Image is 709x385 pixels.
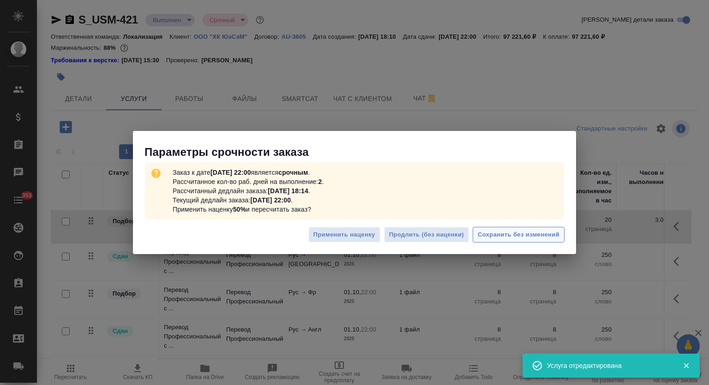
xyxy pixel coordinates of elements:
span: Сохранить без изменений [478,230,559,240]
button: Применить наценку [308,227,380,243]
b: 50% [233,206,246,213]
b: [DATE] 22:00 [250,196,291,204]
span: Применить наценку [313,230,375,240]
p: Заказ к дате является . Рассчитанное кол-во раб. дней на выполнение: . Рассчитанный дедлайн заказ... [169,164,328,218]
b: 2 [318,178,322,185]
b: срочным [278,169,308,176]
b: [DATE] 18:14 [268,187,308,195]
b: [DATE] 22:00 [210,169,251,176]
p: Параметры срочности заказа [144,145,576,160]
button: Закрыть [677,361,696,370]
span: Продлить (без наценки) [389,230,464,240]
div: Услуга отредактирована [547,361,669,370]
button: Сохранить без изменений [473,227,565,243]
button: Продлить (без наценки) [384,227,469,243]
